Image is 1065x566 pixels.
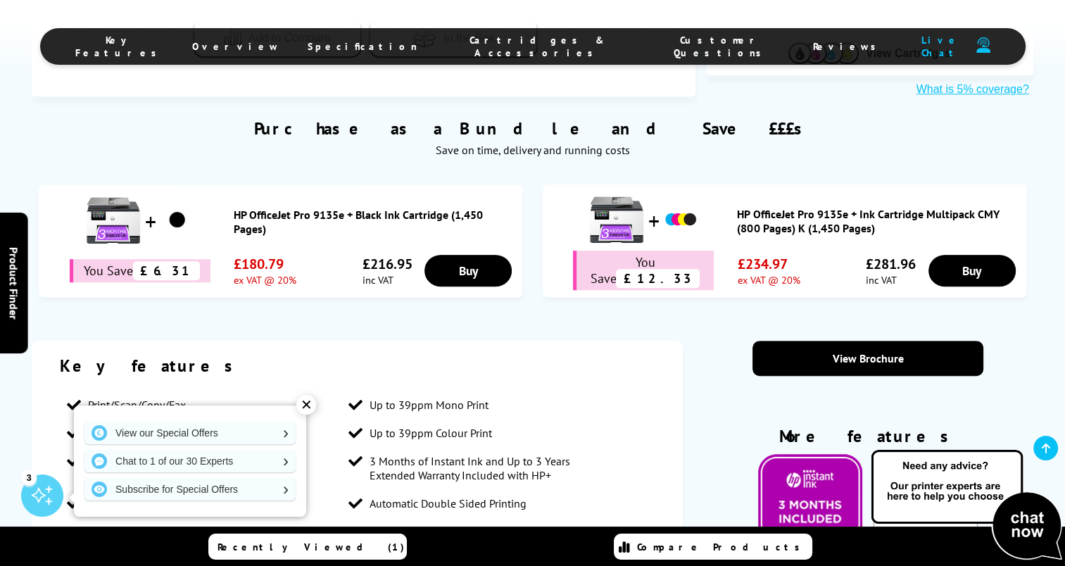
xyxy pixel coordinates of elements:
[813,40,883,53] span: Reviews
[84,422,296,444] a: View our Special Offers
[912,82,1033,96] button: What is 5% coverage?
[85,192,141,249] img: HP OfficeJet Pro 9135e + Black Ink Cartridge (1,450 Pages)
[88,524,334,553] span: USB*, Network, Wireless & Wi-Fi Direct (See Interface Requirements)
[370,454,616,482] span: 3 Months of Instant Ink and Up to 3 Years Extended Warranty Included with HP+
[308,40,417,53] span: Specification
[234,208,515,236] a: HP OfficeJet Pro 9135e + Black Ink Cartridge (1,450 Pages)
[573,251,714,290] div: You Save
[370,524,526,539] span: As Fast as 10 Seconds First page
[868,448,1065,563] img: Open Live Chat window
[752,425,984,454] div: More features
[208,534,407,560] a: Recently Viewed (1)
[7,247,21,320] span: Product Finder
[657,34,785,59] span: Customer Questions
[370,426,492,440] span: Up to 39ppm Colour Print
[296,395,316,415] div: ✕
[49,143,1015,157] div: Save on time, delivery and running costs
[234,273,296,287] span: ex VAT @ 20%
[912,34,969,59] span: Live Chat
[218,541,405,553] span: Recently Viewed (1)
[84,450,296,472] a: Chat to 1 of our 30 Experts
[70,259,210,282] div: You Save
[192,40,279,53] span: Overview
[737,273,800,287] span: ex VAT @ 20%
[588,191,645,248] img: HP OfficeJet Pro 9135e + Ink Cartridge Multipack CMY (800 Pages) K (1,450 Pages)
[370,496,527,510] span: Automatic Double Sided Printing
[84,478,296,501] a: Subscribe for Special Offers
[663,202,698,237] img: HP OfficeJet Pro 9135e + Ink Cartridge Multipack CMY (800 Pages) K (1,450 Pages)
[616,269,700,288] span: £12.33
[234,255,296,273] span: £180.79
[637,541,807,553] span: Compare Products
[60,355,654,377] div: Key features
[424,255,512,287] a: Buy
[446,34,630,59] span: Cartridges & Accessories
[363,255,412,273] span: £216.95
[133,261,200,280] span: £6.31
[758,454,862,542] img: Free 3 Month Instant Ink Trial with HP+*
[363,273,412,287] span: inc VAT
[752,341,984,376] a: View Brochure
[737,207,1019,235] a: HP OfficeJet Pro 9135e + Ink Cartridge Multipack CMY (800 Pages) K (1,450 Pages)
[866,255,916,273] span: £281.96
[866,273,916,287] span: inc VAT
[737,255,800,273] span: £234.97
[21,470,37,485] div: 3
[75,34,164,59] span: Key Features
[160,203,195,238] img: HP OfficeJet Pro 9135e + Black Ink Cartridge (1,450 Pages)
[976,37,990,54] img: user-headset-duotone.svg
[928,255,1016,287] a: Buy
[370,398,489,412] span: Up to 39ppm Mono Print
[614,534,812,560] a: Compare Products
[32,96,1033,164] div: Purchase as a Bundle and Save £££s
